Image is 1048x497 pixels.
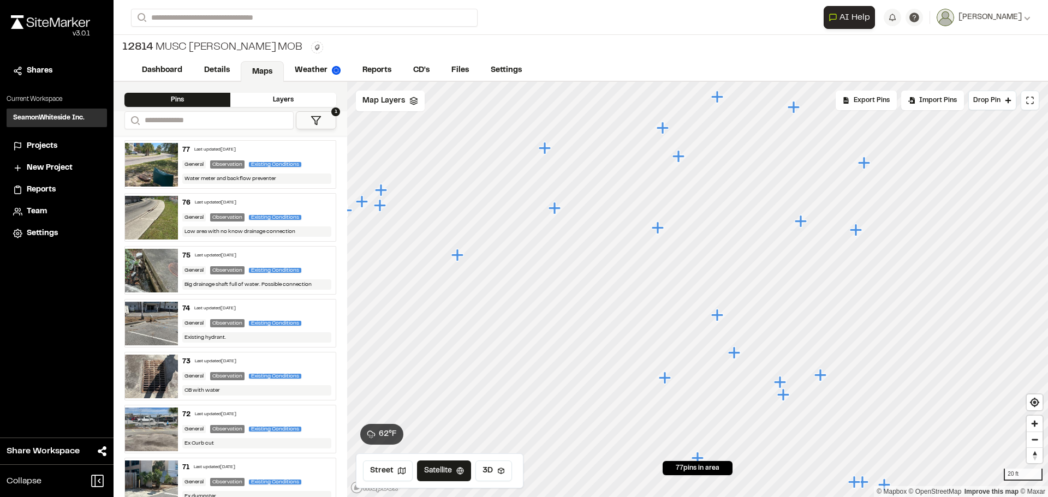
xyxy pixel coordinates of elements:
[788,100,802,115] div: Map marker
[909,488,962,495] a: OpenStreetMap
[27,206,47,218] span: Team
[13,184,100,196] a: Reports
[1027,394,1043,410] button: Find my location
[848,475,862,489] div: Map marker
[125,302,178,345] img: file
[1027,416,1043,432] button: Zoom in
[331,107,340,116] span: 1
[182,463,189,472] div: 71
[839,11,870,24] span: AI Help
[417,460,471,481] button: Satellite
[692,451,706,465] div: Map marker
[249,374,301,379] span: Existing Conditions
[210,160,245,169] div: Observation
[340,203,354,218] div: Map marker
[440,60,480,81] a: Files
[7,94,107,104] p: Current Workspace
[379,428,397,440] span: 62 ° F
[350,481,398,494] a: Mapbox logo
[182,251,190,261] div: 75
[122,39,302,56] div: MUSC [PERSON_NAME] MOB
[347,82,1048,497] canvas: Map
[311,41,323,53] button: Edit Tags
[1020,488,1045,495] a: Maxar
[284,60,352,81] a: Weather
[451,248,466,262] div: Map marker
[131,9,151,27] button: Search
[182,332,332,343] div: Existing hydrant.
[182,438,332,448] div: Ex Curb cut
[7,445,80,458] span: Share Workspace
[182,145,190,155] div: 77
[125,249,178,292] img: file
[230,93,336,107] div: Layers
[854,95,890,105] span: Export Pins
[13,113,85,123] h3: SeamonWhiteside Inc.
[182,425,206,433] div: General
[125,408,178,451] img: file
[195,411,236,418] div: Last updated [DATE]
[182,304,190,314] div: 74
[182,478,206,486] div: General
[777,388,791,402] div: Map marker
[352,60,402,81] a: Reports
[856,475,871,489] div: Map marker
[774,375,788,390] div: Map marker
[657,121,671,135] div: Map marker
[27,184,56,196] span: Reports
[937,9,1031,26] button: [PERSON_NAME]
[125,143,178,187] img: file
[195,253,236,259] div: Last updated [DATE]
[1004,469,1043,481] div: 20 ft
[122,39,153,56] span: 12814
[194,306,236,312] div: Last updated [DATE]
[193,60,241,81] a: Details
[182,385,332,396] div: CB with water
[1027,432,1043,447] button: Zoom out
[964,488,1019,495] a: Map feedback
[249,215,301,220] span: Existing Conditions
[124,93,230,107] div: Pins
[182,357,190,367] div: 73
[27,65,52,77] span: Shares
[210,425,245,433] div: Observation
[958,11,1022,23] span: [PERSON_NAME]
[672,149,687,164] div: Map marker
[27,162,73,174] span: New Project
[249,162,301,167] span: Existing Conditions
[182,266,206,274] div: General
[131,60,193,81] a: Dashboard
[27,140,57,152] span: Projects
[360,424,403,445] button: 62°F
[194,147,236,153] div: Last updated [DATE]
[549,201,563,215] div: Map marker
[182,173,332,184] div: Water meter and backflow preventer
[836,91,897,110] div: No pins available to export
[475,460,512,481] button: 3D
[480,60,533,81] a: Settings
[363,460,413,481] button: Street
[13,65,100,77] a: Shares
[1027,447,1043,463] button: Reset bearing to north
[937,9,954,26] img: User
[182,198,190,208] div: 76
[11,29,90,39] div: Oh geez...please don't...
[374,199,388,213] div: Map marker
[249,427,301,432] span: Existing Conditions
[182,160,206,169] div: General
[795,214,809,229] div: Map marker
[711,90,725,104] div: Map marker
[362,95,405,107] span: Map Layers
[182,213,206,221] div: General
[652,221,666,235] div: Map marker
[711,308,725,322] div: Map marker
[973,95,1001,105] span: Drop Pin
[182,226,332,237] div: Low area with no know drainage connection
[210,478,245,486] div: Observation
[241,61,284,82] a: Maps
[296,111,336,129] button: 1
[125,196,178,239] img: file
[249,268,301,273] span: Existing Conditions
